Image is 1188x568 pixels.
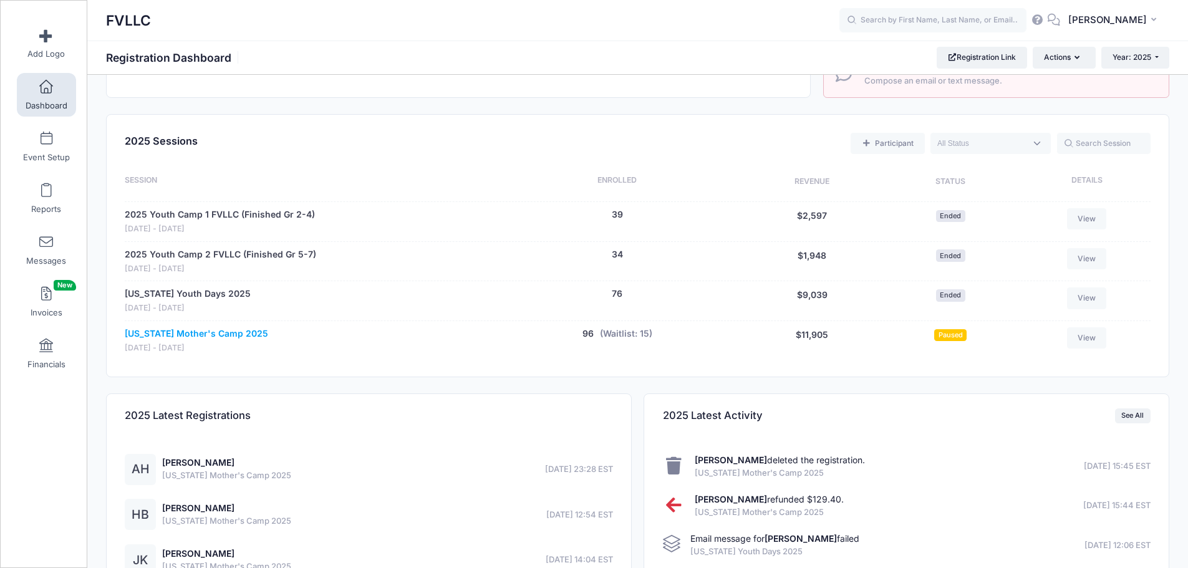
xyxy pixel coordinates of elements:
[884,175,1017,190] div: Status
[740,327,884,354] div: $11,905
[740,287,884,314] div: $9,039
[17,332,76,375] a: Financials
[1067,327,1107,349] a: View
[162,457,234,468] a: [PERSON_NAME]
[17,73,76,117] a: Dashboard
[936,249,965,261] span: Ended
[106,51,242,64] h1: Registration Dashboard
[1060,6,1169,35] button: [PERSON_NAME]
[600,327,652,340] button: (Waitlist: 15)
[125,302,251,314] span: [DATE] - [DATE]
[864,75,1155,87] span: Compose an email or text message.
[1057,133,1151,154] input: Search Session
[1017,175,1151,190] div: Details
[494,175,740,190] div: Enrolled
[27,49,65,59] span: Add Logo
[1067,248,1107,269] a: View
[1068,13,1147,27] span: [PERSON_NAME]
[125,175,494,190] div: Session
[690,546,859,558] span: [US_STATE] Youth Days 2025
[125,398,251,433] h4: 2025 Latest Registrations
[27,359,65,370] span: Financials
[695,494,844,504] a: [PERSON_NAME]refunded $129.40.
[695,455,865,465] a: [PERSON_NAME]deleted the registration.
[936,289,965,301] span: Ended
[26,100,67,111] span: Dashboard
[125,248,316,261] a: 2025 Youth Camp 2 FVLLC (Finished Gr 5-7)
[125,263,316,275] span: [DATE] - [DATE]
[162,503,234,513] a: [PERSON_NAME]
[125,342,268,354] span: [DATE] - [DATE]
[54,280,76,291] span: New
[1113,52,1151,62] span: Year: 2025
[125,287,251,301] a: [US_STATE] Youth Days 2025
[695,455,767,465] strong: [PERSON_NAME]
[1083,499,1151,512] span: [DATE] 15:44 EST
[612,208,623,221] button: 39
[740,208,884,235] div: $2,597
[937,138,1026,149] textarea: Search
[1101,47,1169,68] button: Year: 2025
[162,515,291,527] span: [US_STATE] Mother's Camp 2025
[1033,47,1095,68] button: Actions
[546,554,613,566] span: [DATE] 14:04 EST
[125,465,156,475] a: AH
[17,125,76,168] a: Event Setup
[695,494,767,504] strong: [PERSON_NAME]
[31,204,61,214] span: Reports
[125,135,198,147] span: 2025 Sessions
[31,307,62,318] span: Invoices
[663,398,763,433] h4: 2025 Latest Activity
[23,152,70,163] span: Event Setup
[1084,539,1151,552] span: [DATE] 12:06 EST
[162,469,291,482] span: [US_STATE] Mother's Camp 2025
[839,8,1026,33] input: Search by First Name, Last Name, or Email...
[740,175,884,190] div: Revenue
[851,133,924,154] a: Add a new manual registration
[1115,408,1151,423] a: See All
[125,223,315,235] span: [DATE] - [DATE]
[546,509,613,521] span: [DATE] 12:54 EST
[17,280,76,324] a: InvoicesNew
[17,228,76,272] a: Messages
[125,510,156,521] a: HB
[765,533,837,544] strong: [PERSON_NAME]
[690,533,859,544] span: Email message for failed
[125,208,315,221] a: 2025 Youth Camp 1 FVLLC (Finished Gr 2-4)
[17,176,76,220] a: Reports
[1084,460,1151,473] span: [DATE] 15:45 EST
[125,454,156,485] div: AH
[545,463,613,476] span: [DATE] 23:28 EST
[934,329,967,341] span: Paused
[125,499,156,530] div: HB
[740,248,884,275] div: $1,948
[26,256,66,266] span: Messages
[612,287,622,301] button: 76
[937,47,1027,68] a: Registration Link
[162,548,234,559] a: [PERSON_NAME]
[612,248,623,261] button: 34
[125,556,156,566] a: JK
[17,21,76,65] a: Add Logo
[1067,208,1107,229] a: View
[695,506,844,519] span: [US_STATE] Mother's Camp 2025
[936,210,965,222] span: Ended
[695,467,865,479] span: [US_STATE] Mother's Camp 2025
[106,6,151,35] h1: FVLLC
[1067,287,1107,309] a: View
[125,327,268,340] a: [US_STATE] Mother's Camp 2025
[582,327,594,340] button: 96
